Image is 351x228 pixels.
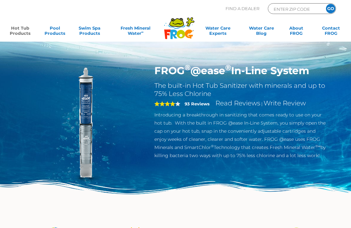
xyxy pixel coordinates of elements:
[326,4,335,13] input: GO
[264,99,306,107] a: Write Review
[226,3,259,14] p: Find A Dealer
[273,5,317,13] input: Zip Code Form
[154,111,327,160] p: Introducing a breakthrough in sanitizing that comes ready to use on your hot tub. With the built ...
[225,63,231,72] sup: ®
[154,82,327,98] h2: The built-in Hot Tub Sanitizer with minerals and up to 75% Less Chlorine
[76,25,103,38] a: Swim SpaProducts
[261,101,263,106] span: |
[6,25,33,38] a: Hot TubProducts
[211,144,214,148] sup: ®
[41,25,68,38] a: PoolProducts
[154,101,175,106] span: 4
[185,101,210,106] strong: 93 Reviews
[185,63,190,72] sup: ®
[111,25,160,38] a: Fresh MineralWater∞
[318,25,344,38] a: ContactFROG
[196,25,240,38] a: Water CareExperts
[283,25,310,38] a: AboutFROG
[315,144,321,148] sup: ®∞
[215,99,260,107] a: Read Reviews
[154,64,327,77] h1: FROG @ease In-Line System
[141,30,144,34] sup: ∞
[248,25,275,38] a: Water CareBlog
[24,64,145,185] img: inline-system.png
